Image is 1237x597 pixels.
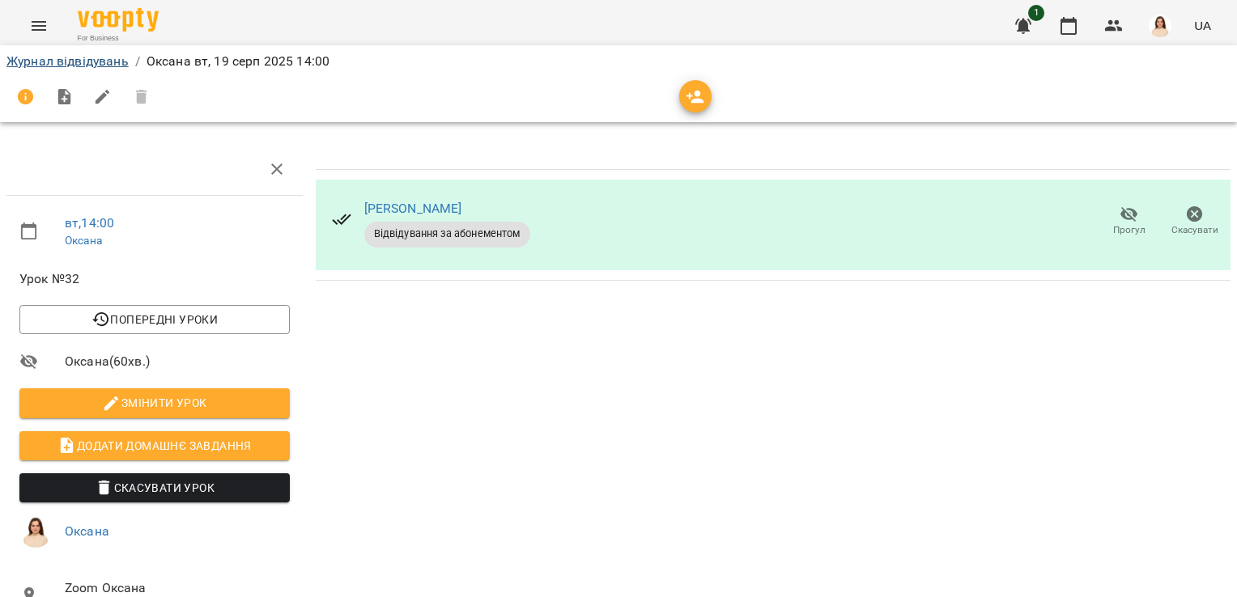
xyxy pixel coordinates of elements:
button: Скасувати Урок [19,473,290,502]
p: Оксана вт, 19 серп 2025 14:00 [147,52,329,71]
span: UA [1194,17,1211,34]
a: Журнал відвідувань [6,53,129,69]
span: For Business [78,33,159,44]
button: Menu [19,6,58,45]
a: вт , 14:00 [65,215,114,231]
button: UA [1188,11,1218,40]
a: Оксана [65,234,102,247]
span: Скасувати Урок [32,478,277,497]
img: 76124efe13172d74632d2d2d3678e7ed.png [19,515,52,548]
span: Урок №32 [19,269,290,289]
span: Прогул [1113,223,1146,237]
button: Додати домашнє завдання [19,431,290,460]
span: Відвідування за абонементом [364,227,530,241]
button: Прогул [1096,199,1162,244]
span: 1 [1028,5,1044,21]
button: Змінити урок [19,388,290,417]
li: / [135,52,140,71]
button: Попередні уроки [19,305,290,334]
a: [PERSON_NAME] [364,201,462,216]
a: Оксана [65,523,109,539]
span: Змінити урок [32,393,277,413]
span: Оксана ( 60 хв. ) [65,352,290,371]
img: Voopty Logo [78,8,159,32]
span: Скасувати [1171,223,1218,237]
span: Додати домашнє завдання [32,436,277,455]
button: Скасувати [1162,199,1227,244]
img: 76124efe13172d74632d2d2d3678e7ed.png [1149,15,1171,37]
span: Попередні уроки [32,310,277,329]
nav: breadcrumb [6,52,1231,71]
